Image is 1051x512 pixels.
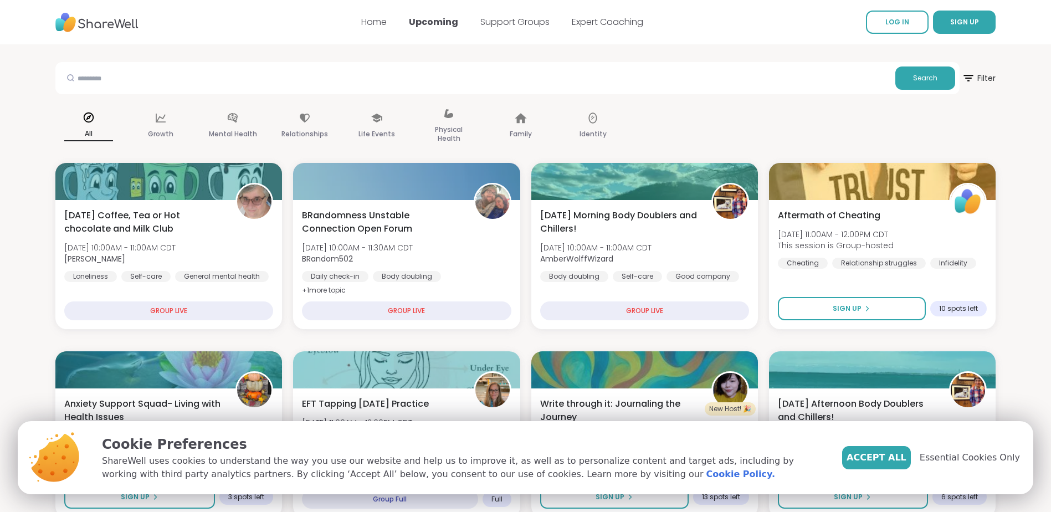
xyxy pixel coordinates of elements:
p: Physical Health [424,123,473,145]
span: [DATE] 10:00AM - 11:30AM CDT [302,242,413,253]
div: Relationship struggles [832,258,926,269]
p: Relationships [281,127,328,141]
span: [DATE] Coffee, Tea or Hot chocolate and Milk Club [64,209,223,235]
span: Aftermath of Cheating [778,209,880,222]
span: 13 spots left [702,493,740,501]
span: [DATE] 10:00AM - 11:00AM CDT [64,242,176,253]
div: GROUP LIVE [64,301,273,320]
div: Body doubling [373,271,441,282]
div: General mental health [175,271,269,282]
div: Self-care [121,271,171,282]
button: Filter [962,62,996,94]
div: Infidelity [930,258,976,269]
span: Accept All [847,451,906,464]
span: [DATE] Afternoon Body Doublers and Chillers! [778,397,937,424]
p: Identity [580,127,607,141]
img: Jill_B_Gratitude [475,373,510,407]
span: Essential Cookies Only [920,451,1020,464]
div: Loneliness [64,271,117,282]
div: Cheating [778,258,828,269]
button: Accept All [842,446,911,469]
p: Family [510,127,532,141]
p: ShareWell uses cookies to understand the way you use our website and help us to improve it, as we... [102,454,824,481]
button: SIGN UP [933,11,996,34]
span: Filter [962,65,996,91]
span: [DATE] Morning Body Doublers and Chillers! [540,209,699,235]
img: ShareWell [951,185,985,219]
a: Cookie Policy. [706,468,775,481]
span: This session is Group-hosted [778,240,894,251]
p: Growth [148,127,173,141]
a: Expert Coaching [572,16,643,28]
span: Sign Up [121,492,150,502]
img: Susan [237,185,271,219]
span: [DATE] 10:00AM - 11:00AM CDT [540,242,652,253]
span: Sign Up [834,492,863,502]
p: Cookie Preferences [102,434,824,454]
span: 3 spots left [228,493,264,501]
a: Support Groups [480,16,550,28]
span: LOG IN [885,17,909,27]
div: Daily check-in [302,271,368,282]
button: Sign Up [778,485,928,509]
span: Sign Up [833,304,862,314]
span: SIGN UP [950,17,979,27]
div: Body doubling [540,271,608,282]
img: stephanieann90 [713,373,747,407]
img: BRandom502 [475,185,510,219]
b: AmberWolffWizard [540,253,613,264]
img: AmberWolffWizard [951,373,985,407]
div: New Host! 🎉 [705,402,756,416]
img: HeatherCM24 [237,373,271,407]
div: Group Full [302,490,478,509]
button: Search [895,66,955,90]
a: LOG IN [866,11,929,34]
span: 6 spots left [941,493,978,501]
button: Sign Up [64,485,215,509]
button: Sign Up [540,485,689,509]
img: AmberWolffWizard [713,185,747,219]
span: [DATE] 11:00AM - 12:00PM CDT [778,229,894,240]
span: Sign Up [596,492,624,502]
span: BRandomness Unstable Connection Open Forum [302,209,461,235]
span: Write through it: Journaling the Journey [540,397,699,424]
div: GROUP LIVE [302,301,511,320]
b: [PERSON_NAME] [64,253,125,264]
b: BRandom502 [302,253,353,264]
span: 10 spots left [939,304,978,313]
span: Anxiety Support Squad- Living with Health Issues [64,397,223,424]
p: Life Events [358,127,395,141]
a: Home [361,16,387,28]
span: Search [913,73,937,83]
img: ShareWell Nav Logo [55,7,139,38]
div: Self-care [613,271,662,282]
div: Good company [667,271,739,282]
span: EFT Tapping [DATE] Practice [302,397,429,411]
p: All [64,127,113,141]
p: Mental Health [209,127,257,141]
span: Full [491,495,503,504]
a: Upcoming [409,16,458,28]
span: [DATE] 11:00AM - 12:00PM CDT [302,417,412,428]
div: GROUP LIVE [540,301,749,320]
button: Sign Up [778,297,926,320]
